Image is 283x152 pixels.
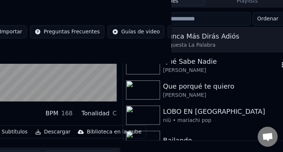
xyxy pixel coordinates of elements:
div: Biblioteca en la nube [87,128,142,136]
div: C [113,109,117,118]
button: Descargar [32,127,74,137]
div: [PERSON_NAME] [163,67,279,74]
div: Chat abierto [258,127,278,147]
button: Créditos43 [168,25,217,39]
span: Ordenar [257,15,279,23]
button: Guías de video [108,25,165,39]
div: 168 [61,109,73,118]
div: BPM [46,109,58,118]
div: Qué Sabe Nadie [163,56,279,67]
button: Preguntas Frecuentes [30,25,105,39]
div: Tonalidad [82,109,110,118]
